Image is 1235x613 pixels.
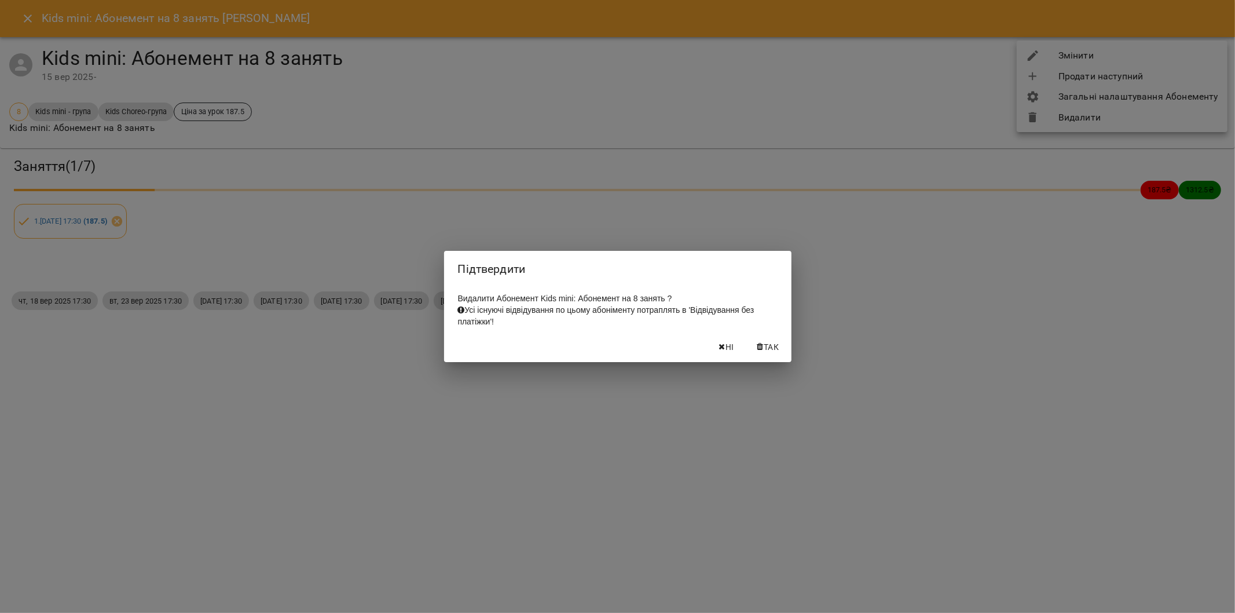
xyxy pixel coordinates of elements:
button: Ні [708,337,745,357]
span: Видалити Абонемент Kids mini: Абонемент на 8 занять ? [458,294,754,326]
span: Усі існуючі відвідування по цьому абоніменту потраплять в 'Відвідування без платіжки'! [458,305,754,326]
button: Так [750,337,787,357]
span: Ні [725,340,734,354]
span: Так [764,340,779,354]
h2: Підтвердити [458,260,778,278]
